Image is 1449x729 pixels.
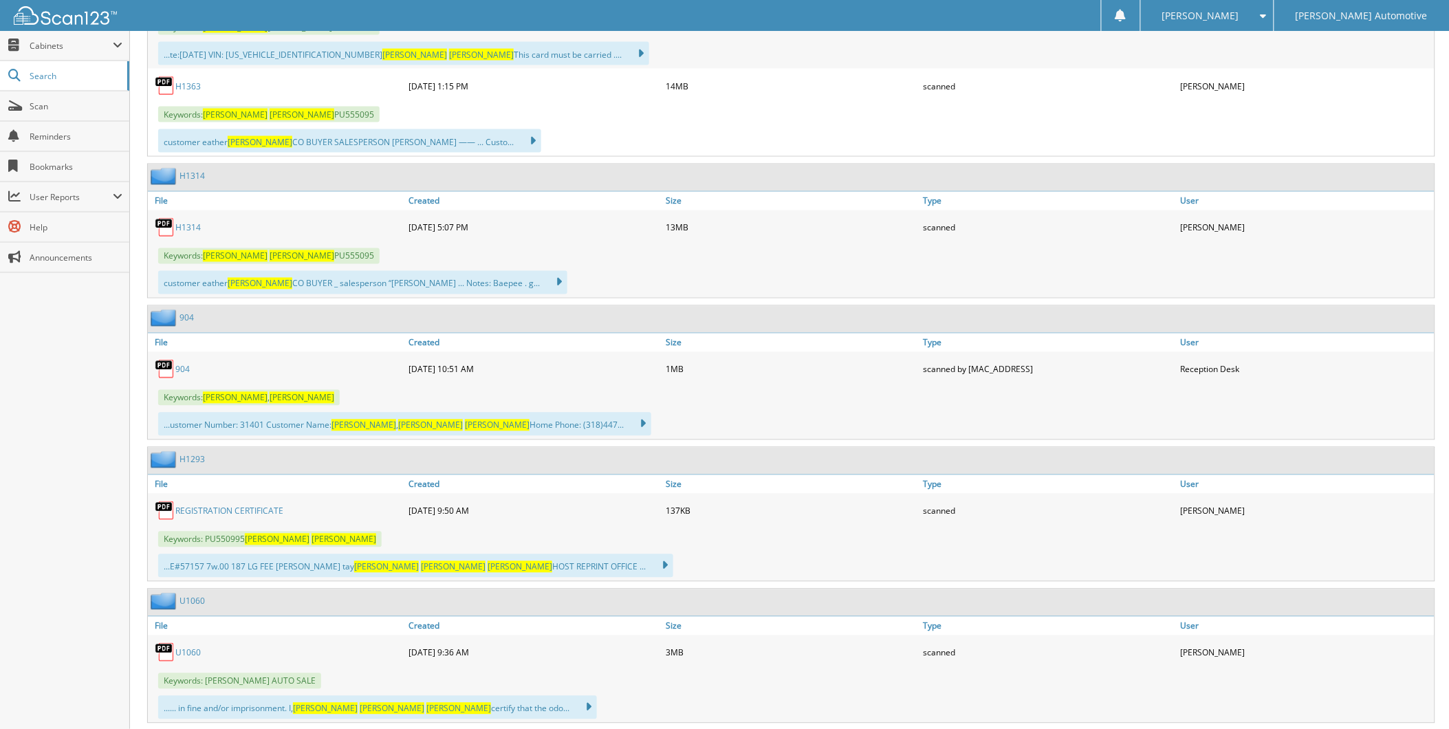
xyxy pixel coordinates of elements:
span: [PERSON_NAME] [203,250,268,262]
span: [PERSON_NAME] Automotive [1296,12,1428,20]
a: H1314 [175,222,201,234]
a: Size [662,475,919,494]
a: Created [405,334,662,352]
a: Created [405,617,662,635]
div: [DATE] 5:07 PM [405,214,662,241]
a: H1363 [175,80,201,92]
a: User [1177,192,1435,210]
span: [PERSON_NAME] [228,136,292,148]
img: folder2.png [151,168,179,185]
span: [PERSON_NAME] [293,703,358,715]
img: PDF.png [155,501,175,521]
img: scan123-logo-white.svg [14,6,117,25]
a: U1060 [179,596,205,607]
div: scanned by [MAC_ADDRESS] [920,356,1177,383]
span: [PERSON_NAME] [449,49,514,61]
div: ...ustomer Number: 31401 Customer Name: , Home Phone: (318)447... [158,413,651,436]
div: customer eather CO BUYER SALESPERSON [PERSON_NAME] —— ... Custo... [158,129,541,153]
a: Created [405,475,662,494]
img: PDF.png [155,217,175,238]
img: PDF.png [155,642,175,663]
span: Keywords: [PERSON_NAME] AUTO SALE [158,673,321,689]
div: [DATE] 10:51 AM [405,356,662,383]
span: [PERSON_NAME] [421,561,486,573]
a: REGISTRATION CERTIFICATE [175,505,283,517]
div: [PERSON_NAME] [1177,497,1435,525]
div: [PERSON_NAME] [1177,639,1435,666]
a: Type [920,617,1177,635]
a: File [148,192,405,210]
span: [PERSON_NAME] [203,392,268,404]
span: Keywords: PU555095 [158,107,380,122]
span: Keywords: PU550995 [158,532,382,547]
a: File [148,475,405,494]
span: [PERSON_NAME] [270,250,334,262]
div: 14MB [662,72,919,100]
div: scanned [920,497,1177,525]
a: Size [662,617,919,635]
img: PDF.png [155,359,175,380]
a: Created [405,192,662,210]
span: Scan [30,100,122,112]
span: [PERSON_NAME] [203,109,268,120]
a: User [1177,617,1435,635]
span: [PERSON_NAME] [360,703,424,715]
a: User [1177,475,1435,494]
a: 904 [175,364,190,376]
div: ...... in fine and/or imprisonment. I, certify that the odo... [158,696,597,719]
span: Search [30,70,120,82]
span: Bookmarks [30,161,122,173]
div: [PERSON_NAME] [1177,214,1435,241]
span: User Reports [30,191,113,203]
div: [DATE] 1:15 PM [405,72,662,100]
img: PDF.png [155,76,175,96]
a: Type [920,475,1177,494]
div: [DATE] 9:50 AM [405,497,662,525]
span: Announcements [30,252,122,263]
a: File [148,617,405,635]
a: Type [920,334,1177,352]
span: Keywords: PU555095 [158,248,380,264]
span: [PERSON_NAME] [488,561,552,573]
a: H1314 [179,171,205,182]
span: [PERSON_NAME] [1162,12,1239,20]
a: Size [662,334,919,352]
iframe: Chat Widget [1380,663,1449,729]
span: [PERSON_NAME] [382,49,447,61]
span: Reminders [30,131,122,142]
span: Cabinets [30,40,113,52]
a: 904 [179,312,194,324]
span: [PERSON_NAME] [426,703,491,715]
div: scanned [920,639,1177,666]
div: customer eather CO BUYER _ salesperson “[PERSON_NAME] ... Notes: Baepee . g... [158,271,567,294]
span: [PERSON_NAME] [354,561,419,573]
a: U1060 [175,647,201,659]
div: [DATE] 9:36 AM [405,639,662,666]
span: [PERSON_NAME] [270,392,334,404]
div: ...E#57157 7w.00 187 LG FEE [PERSON_NAME] tay HOST REPRINT OFFICE ... [158,554,673,578]
span: [PERSON_NAME] [398,420,463,431]
img: folder2.png [151,309,179,327]
div: ...te:[DATE] VIN: [US_VEHICLE_IDENTIFICATION_NUMBER] This card must be carried .... [158,42,649,65]
div: 13MB [662,214,919,241]
span: [PERSON_NAME] [465,420,530,431]
a: User [1177,334,1435,352]
span: [PERSON_NAME] [312,534,376,545]
a: File [148,334,405,352]
div: [PERSON_NAME] [1177,72,1435,100]
span: Help [30,221,122,233]
span: [PERSON_NAME] [245,534,309,545]
a: Size [662,192,919,210]
div: Reception Desk [1177,356,1435,383]
div: scanned [920,72,1177,100]
span: Keywords: , [158,390,340,406]
span: [PERSON_NAME] [331,420,396,431]
img: folder2.png [151,593,179,610]
div: 137KB [662,497,919,525]
img: folder2.png [151,451,179,468]
div: scanned [920,214,1177,241]
div: 1MB [662,356,919,383]
a: H1293 [179,454,205,466]
span: [PERSON_NAME] [270,109,334,120]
